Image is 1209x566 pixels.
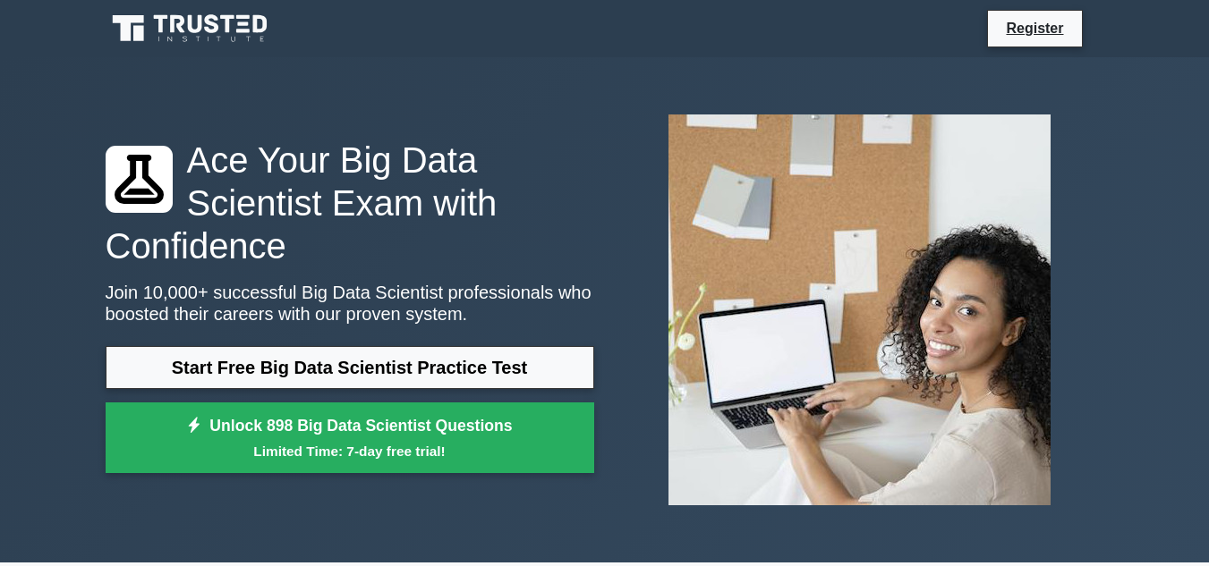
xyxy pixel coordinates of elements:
p: Join 10,000+ successful Big Data Scientist professionals who boosted their careers with our prove... [106,282,594,325]
a: Unlock 898 Big Data Scientist QuestionsLimited Time: 7-day free trial! [106,402,594,474]
a: Register [995,17,1074,39]
a: Start Free Big Data Scientist Practice Test [106,346,594,389]
small: Limited Time: 7-day free trial! [128,441,572,461]
h1: Ace Your Big Data Scientist Exam with Confidence [106,139,594,267]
